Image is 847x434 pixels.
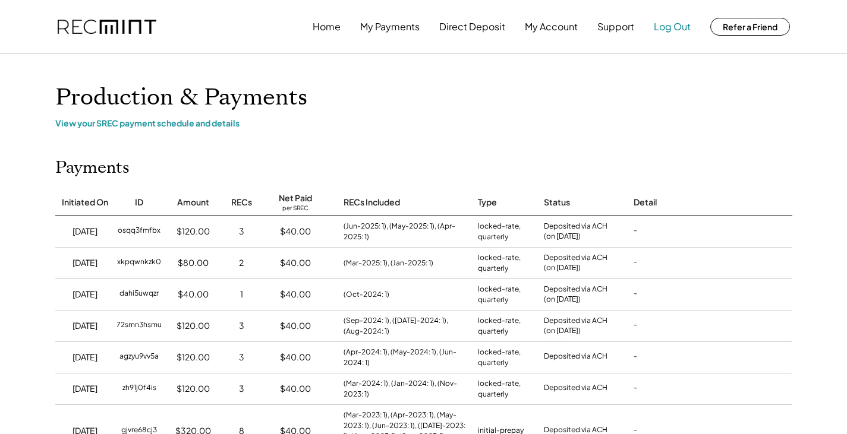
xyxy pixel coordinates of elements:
button: Home [313,15,341,39]
div: $120.00 [177,383,210,395]
div: $40.00 [280,257,311,269]
div: $40.00 [178,289,209,300]
button: Log Out [654,15,691,39]
div: 3 [239,320,244,332]
div: [DATE] [73,289,97,300]
div: - [634,320,637,332]
div: Initiated On [62,197,108,208]
div: (Oct-2024: 1) [344,289,389,300]
div: 3 [239,351,244,363]
div: Deposited via ACH (on [DATE]) [544,221,607,242]
div: $120.00 [177,351,210,363]
div: $80.00 [178,257,209,269]
div: agzyu9vv5a [119,351,159,363]
div: $40.00 [280,320,311,332]
button: My Payments [360,15,420,39]
div: Detail [634,197,657,208]
div: [DATE] [73,320,97,332]
div: $120.00 [177,320,210,332]
div: [DATE] [73,383,97,395]
div: Deposited via ACH [544,383,607,395]
div: 3 [239,226,244,237]
div: $40.00 [280,289,311,300]
div: dahi5uwqzr [119,289,159,300]
div: 1 [240,289,243,300]
div: 3 [239,383,244,395]
div: (Apr-2024: 1), (May-2024: 1), (Jun-2024: 1) [344,347,466,368]
div: (Mar-2024: 1), (Jan-2024: 1), (Nov-2023: 1) [344,378,466,400]
div: Deposited via ACH [544,351,607,363]
div: Status [544,197,570,208]
div: osqq3fmfbx [118,226,160,237]
div: $120.00 [177,226,210,237]
div: locked-rate, quarterly [478,252,532,274]
div: 2 [239,257,244,269]
div: locked-rate, quarterly [478,378,532,400]
div: [DATE] [73,257,97,269]
div: [DATE] [73,226,97,237]
div: locked-rate, quarterly [478,221,532,242]
div: locked-rate, quarterly [478,284,532,305]
div: $40.00 [280,226,311,237]
div: (Mar-2025: 1), (Jan-2025: 1) [344,258,433,268]
div: RECs [231,197,252,208]
h2: Payments [55,158,130,178]
div: - [634,257,637,269]
div: Amount [177,197,209,208]
div: - [634,226,637,237]
div: Deposited via ACH (on [DATE]) [544,253,607,273]
button: My Account [525,15,578,39]
div: (Jun-2025: 1), (May-2025: 1), (Apr-2025: 1) [344,221,466,242]
div: xkpqwnkzk0 [117,257,161,269]
div: (Sep-2024: 1), ([DATE]-2024: 1), (Aug-2024: 1) [344,315,466,337]
div: 72smn3hsmu [116,320,162,332]
div: $40.00 [280,351,311,363]
div: locked-rate, quarterly [478,315,532,337]
div: RECs Included [344,197,400,208]
div: zh91j0f4is [122,383,156,395]
div: Net Paid [279,192,312,204]
div: - [634,289,637,300]
div: Deposited via ACH (on [DATE]) [544,284,607,305]
div: ID [135,197,143,208]
button: Support [597,15,634,39]
div: Type [478,197,497,208]
div: - [634,351,637,363]
button: Refer a Friend [710,18,790,36]
button: Direct Deposit [439,15,505,39]
div: $40.00 [280,383,311,395]
div: per SREC [282,204,308,213]
h1: Production & Payments [55,84,792,112]
div: [DATE] [73,351,97,363]
div: View your SREC payment schedule and details [55,118,792,128]
img: recmint-logotype%403x.png [58,20,156,34]
div: Deposited via ACH (on [DATE]) [544,316,607,336]
div: - [634,383,637,395]
div: locked-rate, quarterly [478,347,532,368]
